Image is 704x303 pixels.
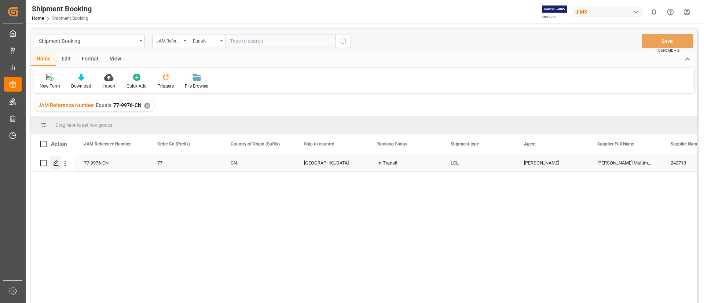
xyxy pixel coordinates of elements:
button: Help Center [662,4,679,20]
div: CN [231,155,286,171]
span: Order Co (Prefix) [157,141,190,147]
span: Ctrl/CMD + S [658,48,679,53]
img: Exertis%20JAM%20-%20Email%20Logo.jpg_1722504956.jpg [542,5,567,18]
div: Import [102,83,115,89]
button: open menu [35,34,145,48]
div: Action [51,141,67,147]
button: show 0 new notifications [646,4,662,20]
span: Booking Status [377,141,407,147]
div: JAM Reference Number [156,36,181,44]
button: open menu [189,34,225,48]
input: Type to search [225,34,335,48]
div: Press SPACE to select this row. [31,154,75,172]
div: 77-9976-CN [75,154,148,171]
span: Supplier Full Name [597,141,634,147]
button: search button [335,34,351,48]
div: Triggers [158,83,174,89]
span: Supplier Number [671,141,703,147]
button: JIMS [572,5,646,19]
span: Country of Origin (Suffix) [231,141,280,147]
span: Agent [524,141,536,147]
div: Shipment Booking [32,3,92,14]
div: Quick Add [126,83,147,89]
div: In-Transit [377,155,433,171]
div: JIMS [572,7,643,17]
div: [PERSON_NAME] [524,155,580,171]
div: 77 [157,155,213,171]
div: LCL [451,155,506,171]
div: Download [71,83,91,89]
span: JAM Reference Number [38,102,94,108]
div: [GEOGRAPHIC_DATA] [304,155,360,171]
span: Ship to country [304,141,334,147]
div: Home [31,53,56,66]
span: Equals [96,102,111,108]
div: Shipment Booking [39,36,137,45]
div: Format [76,53,104,66]
span: Shipment type [451,141,479,147]
div: File Browser [185,83,209,89]
span: JAM Reference Number [84,141,131,147]
span: 77-9976-CN [113,102,142,108]
span: Drag here to set row groups [55,122,113,128]
div: View [104,53,126,66]
div: [PERSON_NAME] Multimedia [GEOGRAPHIC_DATA] [588,154,662,171]
div: Equals [193,36,218,44]
div: Edit [56,53,76,66]
div: New Form [40,83,60,89]
a: Home [32,16,44,21]
div: ✕ [144,103,150,109]
button: open menu [152,34,189,48]
button: Save [642,34,693,48]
